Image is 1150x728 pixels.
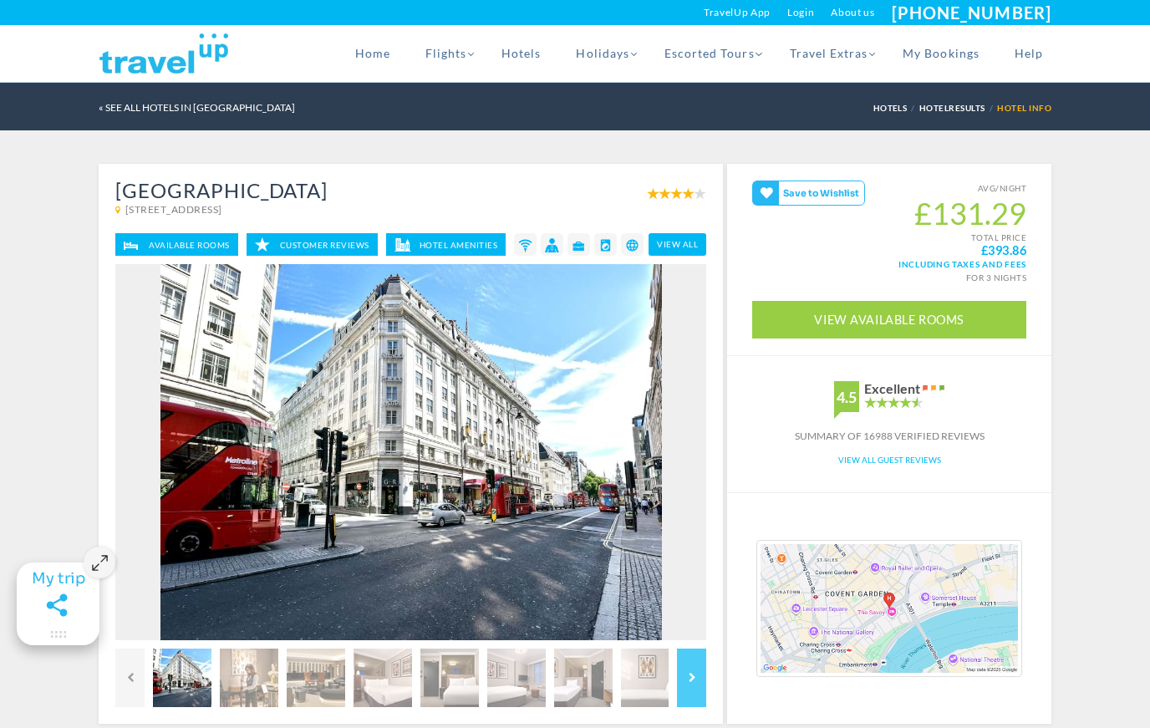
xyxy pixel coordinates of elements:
a: Next [677,649,706,707]
a: View All Guest Reviews [838,455,941,465]
small: TOTAL PRICE [752,232,1026,257]
a: View Available Rooms [752,301,1026,339]
a: HotelResults [919,103,990,113]
a: Escorted Tours [647,25,772,82]
a: view all [649,233,706,256]
a: Hotel Amenities [386,233,506,256]
a: Flights [408,25,484,82]
a: Help [997,25,1051,82]
div: Excellent [864,381,920,396]
span: [STREET_ADDRESS] [125,203,222,216]
small: AVG/NIGHT [752,181,1026,196]
a: Home [338,25,408,82]
h1: [GEOGRAPHIC_DATA] [115,181,328,201]
img: staticmap [756,540,1022,677]
a: Travel Extras [772,25,886,82]
a: [PHONE_NUMBER] [892,3,1051,23]
a: Available Rooms [115,233,238,256]
a: Holidays [558,25,646,82]
a: Hotels [484,25,558,82]
gamitee-floater-minimize-handle: Maximize [17,563,99,645]
div: for 3 nights [752,269,1026,284]
a: Previous [115,649,145,707]
strong: £393.86 [981,244,1027,257]
div: 4.5 [834,381,859,412]
a: Customer Reviews [247,233,378,256]
span: £131.29 [752,196,1026,232]
a: « SEE ALL HOTELS IN [GEOGRAPHIC_DATA] [99,101,295,114]
a: My Bookings [885,25,997,82]
div: Sticky experience [581,611,706,640]
li: Hotel Info [997,93,1051,123]
gamitee-button: Get your friends' opinions [752,181,865,206]
span: Including taxes and fees [752,257,1026,269]
div: Summary of 16988 verified reviews [727,429,1051,444]
a: Hotels [873,103,912,113]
